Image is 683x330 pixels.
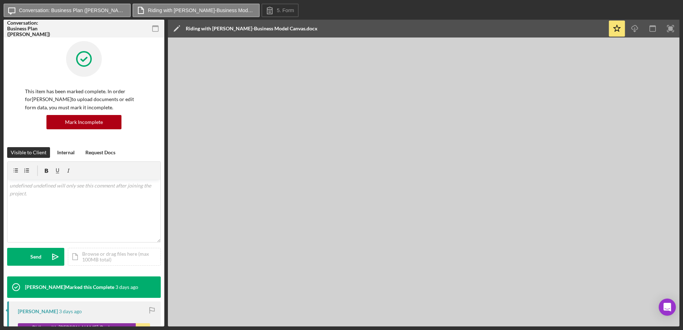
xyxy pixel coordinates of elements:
time: 2025-08-25 20:01 [59,309,82,314]
button: Riding with [PERSON_NAME]-Business Model Canvas.docx [133,4,260,17]
div: Mark Incomplete [65,115,103,129]
p: This item has been marked complete. In order for [PERSON_NAME] to upload documents or edit form d... [25,87,143,111]
div: Internal [57,147,75,158]
button: Internal [54,147,78,158]
label: Conversation: Business Plan ([PERSON_NAME]) [19,7,126,13]
div: Riding with [PERSON_NAME]-Business Model Canvas.docx [186,26,318,31]
div: Open Intercom Messenger [659,299,676,316]
time: 2025-08-25 20:02 [115,284,138,290]
button: Send [7,248,64,266]
div: Visible to Client [11,147,46,158]
button: Mark Incomplete [46,115,121,129]
button: 5. Form [261,4,299,17]
button: Visible to Client [7,147,50,158]
iframe: Document Preview [168,37,679,326]
label: Riding with [PERSON_NAME]-Business Model Canvas.docx [148,7,255,13]
button: Request Docs [82,147,119,158]
div: Send [30,248,41,266]
button: Conversation: Business Plan ([PERSON_NAME]) [4,4,131,17]
div: [PERSON_NAME] [18,309,58,314]
div: Conversation: Business Plan ([PERSON_NAME]) [7,20,57,37]
label: 5. Form [277,7,294,13]
div: Request Docs [85,147,115,158]
div: [PERSON_NAME] Marked this Complete [25,284,114,290]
